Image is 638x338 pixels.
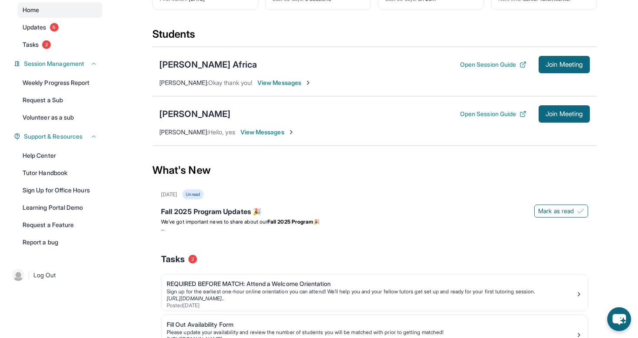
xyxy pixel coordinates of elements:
span: We’ve got important news to share about our [161,218,267,225]
img: Mark as read [577,208,584,214]
div: [DATE] [161,191,177,198]
a: Volunteer as a sub [17,110,102,125]
span: Log Out [33,271,56,279]
a: |Log Out [9,266,102,285]
a: Sign Up for Office Hours [17,182,102,198]
a: Updates5 [17,19,102,35]
a: Tutor Handbook [17,165,102,181]
button: Support & Resources [20,132,97,141]
span: Mark as read [538,207,574,215]
a: Home [17,2,102,18]
img: user-img [12,269,24,281]
img: Chevron-Right [288,129,295,136]
button: Open Session Guide [460,60,526,69]
span: Okay thank you! [208,79,252,86]
a: [URL][DOMAIN_NAME].. [167,295,224,302]
button: Join Meeting [539,56,590,73]
img: Chevron-Right [305,79,312,86]
span: View Messages [240,128,295,136]
a: Request a Sub [17,92,102,108]
div: What's New [152,151,597,189]
a: Request a Feature [17,217,102,233]
span: Session Management [24,59,84,68]
a: REQUIRED BEFORE MATCH: Attend a Welcome OrientationSign up for the earliest one-hour online orien... [161,274,588,311]
div: Unread [182,189,203,199]
div: Students [152,27,597,46]
span: 2 [188,255,197,263]
span: Home [23,6,39,14]
div: [PERSON_NAME] [159,108,230,120]
span: Join Meeting [546,62,583,67]
a: Learning Portal Demo [17,200,102,215]
span: Hello, yes [208,128,235,136]
button: chat-button [607,307,631,331]
div: Please update your availability and review the number of students you will be matched with prior ... [167,329,576,336]
div: Fall 2025 Program Updates 🎉 [161,206,588,218]
strong: Fall 2025 Program [267,218,313,225]
span: [PERSON_NAME] : [159,128,208,136]
span: View Messages [257,78,312,87]
button: Join Meeting [539,105,590,123]
a: Help Center [17,148,102,163]
span: 5 [50,23,59,32]
span: Updates [23,23,46,32]
a: Tasks2 [17,37,102,52]
a: Weekly Progress Report [17,75,102,91]
span: 🎉 [313,218,320,225]
span: Support & Resources [24,132,82,141]
span: Tasks [23,40,39,49]
div: Fill Out Availability Form [167,320,576,329]
button: Mark as read [534,205,588,218]
span: Tasks [161,253,185,265]
div: [PERSON_NAME] Africa [159,58,257,71]
div: REQUIRED BEFORE MATCH: Attend a Welcome Orientation [167,279,576,288]
a: Report a bug [17,234,102,250]
span: [PERSON_NAME] : [159,79,208,86]
div: Sign up for the earliest one-hour online orientation you can attend! We’ll help you and your fell... [167,288,576,295]
button: Session Management [20,59,97,68]
span: Join Meeting [546,111,583,117]
span: | [28,270,30,280]
button: Open Session Guide [460,110,526,118]
span: 2 [42,40,51,49]
div: Posted [DATE] [167,302,576,309]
